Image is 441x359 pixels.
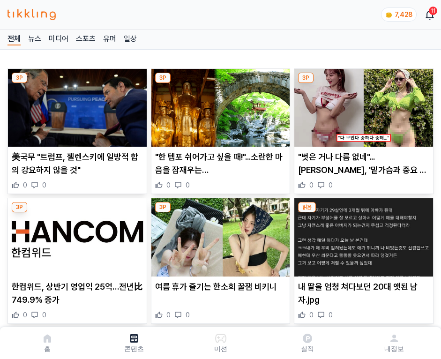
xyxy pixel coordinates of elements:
img: "벗은 거나 다름 없네"...맹승지, '밑가슴과 중요 부위' 다 보이는 과한 노출 논란 [294,69,433,147]
div: 읽음 내 딸을 엄청 쳐다보던 20대 앳된 남자.jpg 내 딸을 엄청 쳐다보던 20대 앳된 남자.jpg 0 0 [294,198,434,323]
p: 미션 [214,344,227,353]
div: 11 [429,7,437,15]
img: 내 딸을 엄청 쳐다보던 20대 앳된 남자.jpg [294,198,433,276]
div: 3P 여름 휴가 즐기는 한소희 꿀잼 비키니 여름 휴가 즐기는 한소희 꿀잼 비키니 0 0 [151,198,291,323]
div: 3P "한 템포 쉬어가고 싶을 때!"...소란한 마음을 잠재우는 사찰 여행지 BEST 4 추천 "한 템포 쉬어가고 싶을 때!"...소란한 마음을 잠재우는 [DEMOGRAPHI... [151,68,291,194]
img: 미션 [215,333,226,344]
a: 유머 [103,33,116,45]
img: coin [385,11,393,19]
img: 한컴위드, 상반기 영업익 25억…전년比 749.9% 증가 [8,198,147,276]
a: 내정보 [351,331,437,355]
span: 0 [166,310,171,320]
span: 0 [23,180,27,190]
p: 한컴위드, 상반기 영업익 25억…전년比 749.9% 증가 [12,280,143,307]
button: 미션 [177,331,264,355]
p: 내정보 [384,344,404,353]
a: 11 [426,9,434,20]
a: 일상 [124,33,137,45]
span: 0 [329,310,333,320]
p: "벗은 거나 다름 없네"...[PERSON_NAME], '밑가슴과 중요 부위' 다 보이는 과한 노출 논란 [298,150,429,177]
div: 읽음 [298,202,316,212]
p: 여름 휴가 즐기는 한소희 꿀잼 비키니 [155,280,286,293]
div: 3P [12,73,27,83]
span: 0 [309,310,314,320]
img: 여름 휴가 즐기는 한소희 꿀잼 비키니 [151,198,290,276]
span: 0 [166,180,171,190]
p: 美국무 "트럼프, 젤렌스키에 일방적 합의 강요하지 않을 것" [12,150,143,177]
a: 홈 [4,331,90,355]
span: 0 [23,310,27,320]
a: 미디어 [49,33,68,45]
a: 뉴스 [28,33,41,45]
span: 0 [309,180,314,190]
p: "한 템포 쉬어가고 싶을 때!"...소란한 마음을 잠재우는 [DEMOGRAPHIC_DATA] 여행지 BEST 4 추천 [155,150,286,177]
div: 3P [12,202,27,212]
div: 3P 한컴위드, 상반기 영업익 25억…전년比 749.9% 증가 한컴위드, 상반기 영업익 25억…전년比 749.9% 증가 0 0 [7,198,147,323]
p: 내 딸을 엄청 쳐다보던 20대 앳된 남자.jpg [298,280,429,307]
div: 3P [298,73,314,83]
div: 3P "벗은 거나 다름 없네"...맹승지, '밑가슴과 중요 부위' 다 보이는 과한 노출 논란 "벗은 거나 다름 없네"...[PERSON_NAME], '밑가슴과 중요 부위' 다... [294,68,434,194]
div: 3P [155,202,171,212]
a: 실적 [264,331,351,355]
img: 티끌링 [7,9,56,20]
span: 0 [329,180,333,190]
span: 0 [186,310,190,320]
span: 7,428 [395,11,412,18]
p: 실적 [301,344,314,353]
span: 0 [42,310,46,320]
a: 스포츠 [76,33,96,45]
p: 콘텐츠 [124,344,144,353]
img: "한 템포 쉬어가고 싶을 때!"...소란한 마음을 잠재우는 사찰 여행지 BEST 4 추천 [151,69,290,147]
span: 0 [186,180,190,190]
div: 3P 美국무 "트럼프, 젤렌스키에 일방적 합의 강요하지 않을 것" 美국무 "트럼프, 젤렌스키에 일방적 합의 강요하지 않을 것" 0 0 [7,68,147,194]
a: 전체 [7,33,21,45]
a: coin 7,428 [381,7,415,22]
p: 홈 [44,344,51,353]
div: 3P [155,73,171,83]
span: 0 [42,180,46,190]
a: 콘텐츠 [90,331,177,355]
img: 美국무 "트럼프, 젤렌스키에 일방적 합의 강요하지 않을 것" [8,69,147,147]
